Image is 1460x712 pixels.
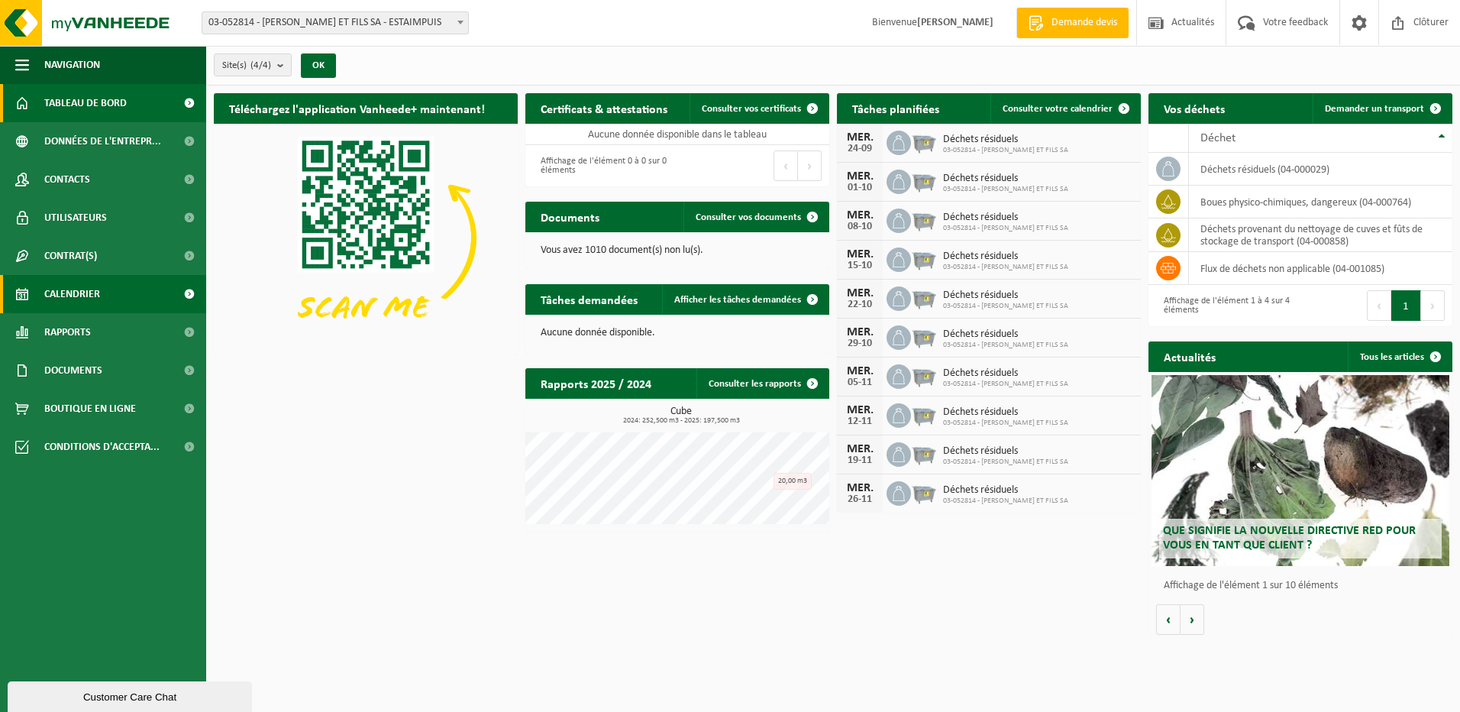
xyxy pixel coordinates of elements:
span: Que signifie la nouvelle directive RED pour vous en tant que client ? [1163,525,1416,552]
a: Consulter vos documents [683,202,828,232]
div: 01-10 [845,183,875,193]
div: MER. [845,482,875,494]
span: Consulter vos certificats [702,104,801,114]
span: Demande devis [1048,15,1121,31]
span: Déchets résiduels [943,134,1068,146]
button: Vorige [1156,604,1181,635]
div: 19-11 [845,455,875,466]
div: MER. [845,131,875,144]
span: Données de l'entrepr... [44,122,161,160]
h3: Cube [533,406,829,425]
div: 05-11 [845,377,875,388]
button: 1 [1391,290,1421,321]
img: WB-2500-GAL-GY-01 [911,206,937,232]
a: Demande devis [1016,8,1129,38]
span: Déchets résiduels [943,251,1068,263]
span: 03-052814 - [PERSON_NAME] ET FILS SA [943,341,1068,350]
div: 08-10 [845,222,875,232]
div: MER. [845,287,875,299]
button: OK [301,53,336,78]
p: Vous avez 1010 document(s) non lu(s). [541,245,814,256]
img: WB-2500-GAL-GY-01 [911,401,937,427]
div: 24-09 [845,144,875,154]
span: Utilisateurs [44,199,107,237]
span: Déchets résiduels [943,484,1068,497]
div: MER. [845,209,875,222]
span: 03-052814 - [PERSON_NAME] ET FILS SA [943,263,1068,272]
td: déchets résiduels (04-000029) [1189,153,1452,186]
h2: Téléchargez l'application Vanheede+ maintenant! [214,93,500,123]
span: Consulter votre calendrier [1003,104,1113,114]
span: Navigation [44,46,100,84]
img: WB-2500-GAL-GY-01 [911,440,937,466]
img: WB-2500-GAL-GY-01 [911,245,937,271]
button: Next [798,150,822,181]
p: Affichage de l'élément 1 sur 10 éléments [1164,581,1445,591]
span: Consulter vos documents [696,212,801,222]
span: Documents [44,351,102,390]
span: Déchets résiduels [943,328,1068,341]
span: 03-052814 - [PERSON_NAME] ET FILS SA [943,380,1068,389]
td: déchets provenant du nettoyage de cuves et fûts de stockage de transport (04-000858) [1189,218,1452,252]
span: 03-052814 - [PERSON_NAME] ET FILS SA [943,419,1068,428]
button: Volgende [1181,604,1204,635]
strong: [PERSON_NAME] [917,17,993,28]
span: 03-052814 - [PERSON_NAME] ET FILS SA [943,185,1068,194]
button: Next [1421,290,1445,321]
img: WB-2500-GAL-GY-01 [911,323,937,349]
span: Demander un transport [1325,104,1424,114]
span: Rapports [44,313,91,351]
h2: Rapports 2025 / 2024 [525,368,667,398]
div: MER. [845,404,875,416]
div: 29-10 [845,338,875,349]
img: WB-2500-GAL-GY-01 [911,479,937,505]
div: Affichage de l'élément 1 à 4 sur 4 éléments [1156,289,1293,322]
a: Demander un transport [1313,93,1451,124]
span: Conditions d'accepta... [44,428,160,466]
h2: Certificats & attestations [525,93,683,123]
p: Aucune donnée disponible. [541,328,814,338]
button: Previous [1367,290,1391,321]
img: WB-2500-GAL-GY-01 [911,362,937,388]
div: 20,00 m3 [774,473,812,490]
span: Déchets résiduels [943,173,1068,185]
a: Tous les articles [1348,341,1451,372]
div: MER. [845,443,875,455]
span: Site(s) [222,54,271,77]
span: Calendrier [44,275,100,313]
div: MER. [845,326,875,338]
span: 2024: 252,500 m3 - 2025: 197,500 m3 [533,417,829,425]
img: Download de VHEPlus App [214,124,518,352]
span: 03-052814 - [PERSON_NAME] ET FILS SA [943,302,1068,311]
span: 03-052814 - REMI TACK ET FILS SA - ESTAIMPUIS [202,12,468,34]
count: (4/4) [250,60,271,70]
span: Déchets résiduels [943,367,1068,380]
h2: Documents [525,202,615,231]
div: MER. [845,365,875,377]
span: Déchets résiduels [943,406,1068,419]
iframe: chat widget [8,678,255,712]
div: 15-10 [845,261,875,271]
a: Consulter votre calendrier [990,93,1139,124]
span: Contacts [44,160,90,199]
h2: Vos déchets [1148,93,1240,123]
span: Contrat(s) [44,237,97,275]
button: Previous [774,150,798,181]
span: 03-052814 - [PERSON_NAME] ET FILS SA [943,458,1068,467]
img: WB-2500-GAL-GY-01 [911,128,937,154]
div: 22-10 [845,299,875,310]
button: Site(s)(4/4) [214,53,292,76]
h2: Tâches planifiées [837,93,954,123]
td: boues physico-chimiques, dangereux (04-000764) [1189,186,1452,218]
div: MER. [845,170,875,183]
span: Déchet [1200,132,1236,144]
a: Afficher les tâches demandées [662,284,828,315]
span: 03-052814 - REMI TACK ET FILS SA - ESTAIMPUIS [202,11,469,34]
span: 03-052814 - [PERSON_NAME] ET FILS SA [943,146,1068,155]
div: 12-11 [845,416,875,427]
h2: Tâches demandées [525,284,653,314]
span: Afficher les tâches demandées [674,295,801,305]
div: 26-11 [845,494,875,505]
span: Boutique en ligne [44,390,136,428]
